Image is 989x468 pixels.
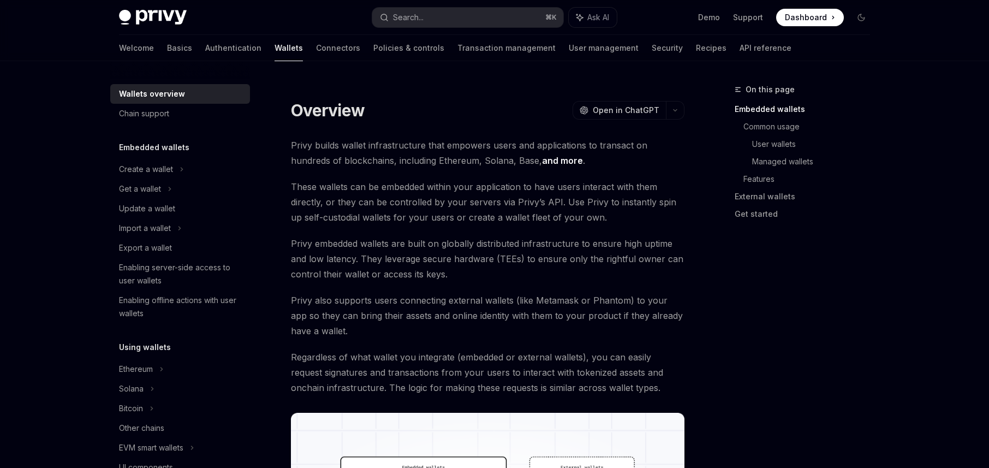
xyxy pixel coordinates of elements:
[746,83,795,96] span: On this page
[733,12,763,23] a: Support
[119,107,169,120] div: Chain support
[652,35,683,61] a: Security
[785,12,827,23] span: Dashboard
[569,8,617,27] button: Ask AI
[110,104,250,123] a: Chain support
[573,101,666,120] button: Open in ChatGPT
[372,8,563,27] button: Search...⌘K
[743,170,879,188] a: Features
[542,155,583,167] a: and more
[205,35,261,61] a: Authentication
[119,382,144,395] div: Solana
[167,35,192,61] a: Basics
[853,9,870,26] button: Toggle dark mode
[743,118,879,135] a: Common usage
[110,291,250,323] a: Enabling offline actions with user wallets
[119,441,183,454] div: EVM smart wallets
[752,153,879,170] a: Managed wallets
[119,341,171,354] h5: Using wallets
[373,35,444,61] a: Policies & controls
[569,35,639,61] a: User management
[740,35,791,61] a: API reference
[291,236,684,282] span: Privy embedded wallets are built on globally distributed infrastructure to ensure high uptime and...
[587,12,609,23] span: Ask AI
[110,258,250,291] a: Enabling server-side access to user wallets
[291,179,684,225] span: These wallets can be embedded within your application to have users interact with them directly, ...
[119,141,189,154] h5: Embedded wallets
[776,9,844,26] a: Dashboard
[698,12,720,23] a: Demo
[110,238,250,258] a: Export a wallet
[110,199,250,218] a: Update a wallet
[119,202,175,215] div: Update a wallet
[119,241,172,254] div: Export a wallet
[119,294,243,320] div: Enabling offline actions with user wallets
[119,363,153,376] div: Ethereum
[119,261,243,287] div: Enabling server-side access to user wallets
[291,100,365,120] h1: Overview
[735,205,879,223] a: Get started
[119,182,161,196] div: Get a wallet
[119,422,164,435] div: Other chains
[275,35,303,61] a: Wallets
[291,138,684,168] span: Privy builds wallet infrastructure that empowers users and applications to transact on hundreds o...
[393,11,424,24] div: Search...
[735,188,879,205] a: External wallets
[696,35,726,61] a: Recipes
[291,293,684,339] span: Privy also supports users connecting external wallets (like Metamask or Phantom) to your app so t...
[119,402,143,415] div: Bitcoin
[119,222,171,235] div: Import a wallet
[119,87,185,100] div: Wallets overview
[110,418,250,438] a: Other chains
[735,100,879,118] a: Embedded wallets
[593,105,659,116] span: Open in ChatGPT
[752,135,879,153] a: User wallets
[457,35,556,61] a: Transaction management
[119,163,173,176] div: Create a wallet
[316,35,360,61] a: Connectors
[119,10,187,25] img: dark logo
[545,13,557,22] span: ⌘ K
[291,349,684,395] span: Regardless of what wallet you integrate (embedded or external wallets), you can easily request si...
[110,84,250,104] a: Wallets overview
[119,35,154,61] a: Welcome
